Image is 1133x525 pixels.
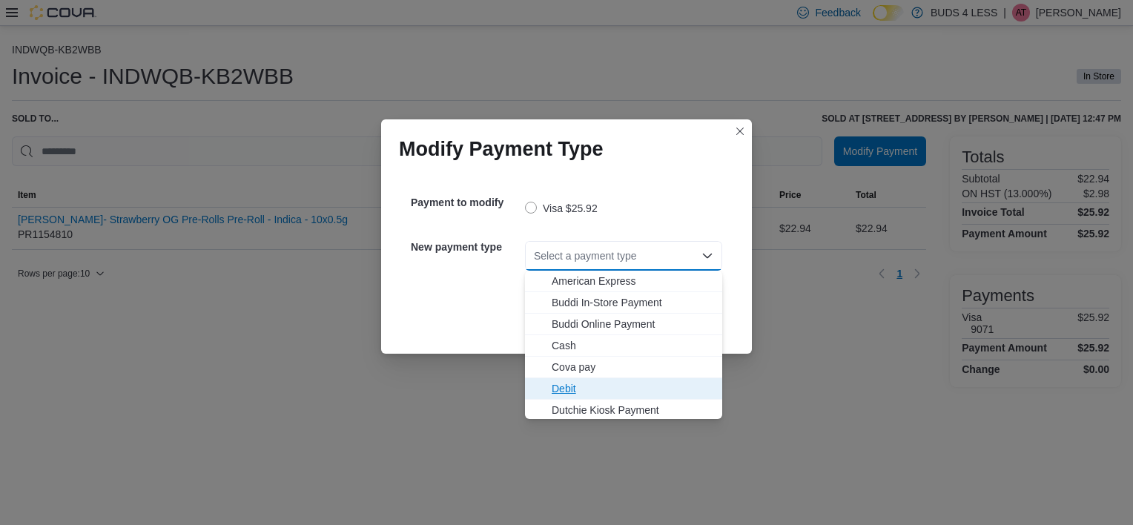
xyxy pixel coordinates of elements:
h5: Payment to modify [411,188,522,217]
label: Visa $25.92 [525,199,598,217]
span: Cash [552,338,713,353]
button: Cova pay [525,357,722,378]
span: Buddi Online Payment [552,317,713,331]
button: Cash [525,335,722,357]
button: Close list of options [701,250,713,262]
button: Closes this modal window [731,122,749,140]
span: Debit [552,381,713,396]
input: Accessible screen reader label [534,247,535,265]
span: Buddi In-Store Payment [552,295,713,310]
button: Buddi Online Payment [525,314,722,335]
button: Debit [525,378,722,400]
span: Cova pay [552,360,713,374]
h1: Modify Payment Type [399,137,604,161]
h5: New payment type [411,232,522,262]
span: American Express [552,274,713,288]
button: Buddi In-Store Payment [525,292,722,314]
button: Dutchie Kiosk Payment [525,400,722,421]
span: Dutchie Kiosk Payment [552,403,713,417]
button: American Express [525,271,722,292]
